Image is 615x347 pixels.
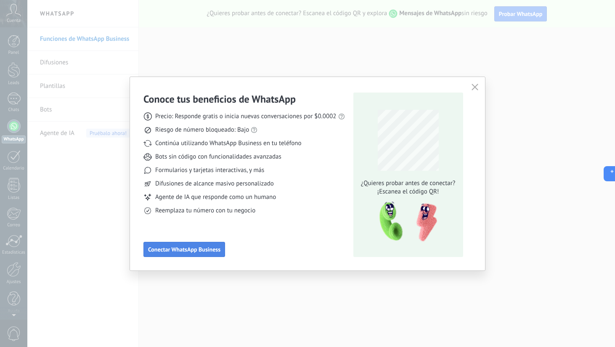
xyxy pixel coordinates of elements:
[143,93,296,106] h3: Conoce tus beneficios de WhatsApp
[155,166,264,175] span: Formularios y tarjetas interactivas, y más
[155,139,301,148] span: Continúa utilizando WhatsApp Business en tu teléfono
[372,199,439,244] img: qr-pic-1x.png
[358,179,458,188] span: ¿Quieres probar antes de conectar?
[148,246,220,252] span: Conectar WhatsApp Business
[155,180,274,188] span: Difusiones de alcance masivo personalizado
[155,207,255,215] span: Reemplaza tu número con tu negocio
[155,193,276,201] span: Agente de IA que responde como un humano
[155,153,281,161] span: Bots sin código con funcionalidades avanzadas
[143,242,225,257] button: Conectar WhatsApp Business
[358,188,458,196] span: ¡Escanea el código QR!
[155,112,337,121] span: Precio: Responde gratis o inicia nuevas conversaciones por $0.0002
[155,126,249,134] span: Riesgo de número bloqueado: Bajo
